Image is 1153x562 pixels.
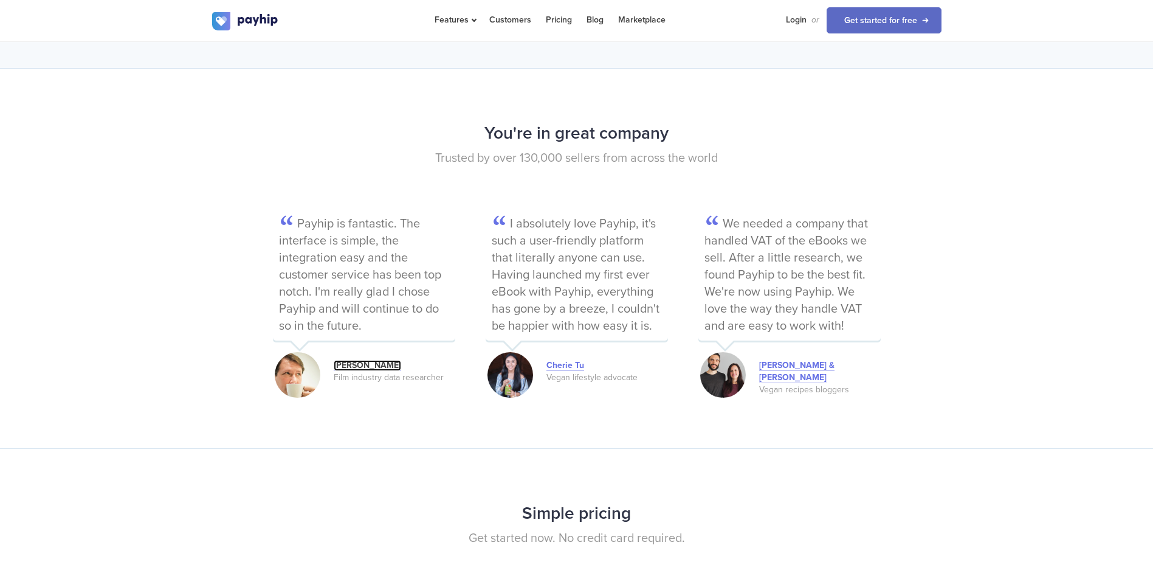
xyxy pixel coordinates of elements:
[759,384,881,396] div: Vegan recipes bloggers
[700,352,746,398] img: 3-optimised.png
[546,372,668,384] div: Vegan lifestyle advocate
[212,12,279,30] img: logo.svg
[334,372,455,384] div: Film industry data researcher
[486,212,668,341] p: I absolutely love Payhip, it's such a user-friendly platform that literally anyone can use. Havin...
[212,117,941,150] h2: You're in great company
[334,360,401,371] a: [PERSON_NAME]
[212,530,941,547] p: Get started now. No credit card required.
[435,15,475,25] span: Features
[275,352,320,398] img: 2.jpg
[698,212,881,341] p: We needed a company that handled VAT of the eBooks we sell. After a little research, we found Pay...
[759,360,835,383] a: [PERSON_NAME] & [PERSON_NAME]
[487,352,533,398] img: 1.jpg
[546,360,584,371] a: Cherie Tu
[212,498,941,530] h2: Simple pricing
[273,212,455,341] p: Payhip is fantastic. The interface is simple, the integration easy and the customer service has b...
[212,150,941,167] p: Trusted by over 130,000 sellers from across the world
[827,7,941,33] a: Get started for free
